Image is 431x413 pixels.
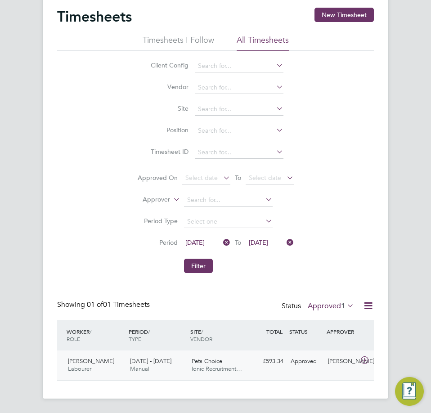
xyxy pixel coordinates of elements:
[67,335,80,342] span: ROLE
[130,365,149,373] span: Manual
[192,357,222,365] span: Pets Choice
[148,61,189,69] label: Client Config
[195,81,283,94] input: Search for...
[126,323,189,347] div: PERIOD
[232,237,244,248] span: To
[188,323,250,347] div: SITE
[232,172,244,184] span: To
[250,354,287,369] div: £593.34
[195,125,283,137] input: Search for...
[137,217,178,225] label: Period Type
[87,300,103,309] span: 01 of
[129,335,141,342] span: TYPE
[249,238,268,247] span: [DATE]
[185,238,205,247] span: [DATE]
[143,35,214,51] li: Timesheets I Follow
[148,83,189,91] label: Vendor
[87,300,150,309] span: 01 Timesheets
[68,357,114,365] span: [PERSON_NAME]
[266,328,283,335] span: TOTAL
[195,103,283,116] input: Search for...
[57,8,132,26] h2: Timesheets
[148,104,189,112] label: Site
[137,174,178,182] label: Approved On
[201,328,203,335] span: /
[137,238,178,247] label: Period
[341,301,345,310] span: 1
[148,328,150,335] span: /
[185,174,218,182] span: Select date
[184,215,273,228] input: Select one
[314,8,374,22] button: New Timesheet
[287,323,324,340] div: STATUS
[190,335,212,342] span: VENDOR
[57,300,152,310] div: Showing
[192,365,242,373] span: Ionic Recruitment…
[282,300,356,313] div: Status
[308,301,354,310] label: Approved
[68,365,91,373] span: Labourer
[148,126,189,134] label: Position
[249,174,281,182] span: Select date
[130,195,170,204] label: Approver
[395,377,424,406] button: Engage Resource Center
[184,194,273,206] input: Search for...
[148,148,189,156] label: Timesheet ID
[195,146,283,159] input: Search for...
[287,354,324,369] div: Approved
[130,357,171,365] span: [DATE] - [DATE]
[184,259,213,273] button: Filter
[237,35,289,51] li: All Timesheets
[64,323,126,347] div: WORKER
[324,323,362,340] div: APPROVER
[195,60,283,72] input: Search for...
[90,328,91,335] span: /
[324,354,362,369] div: [PERSON_NAME]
